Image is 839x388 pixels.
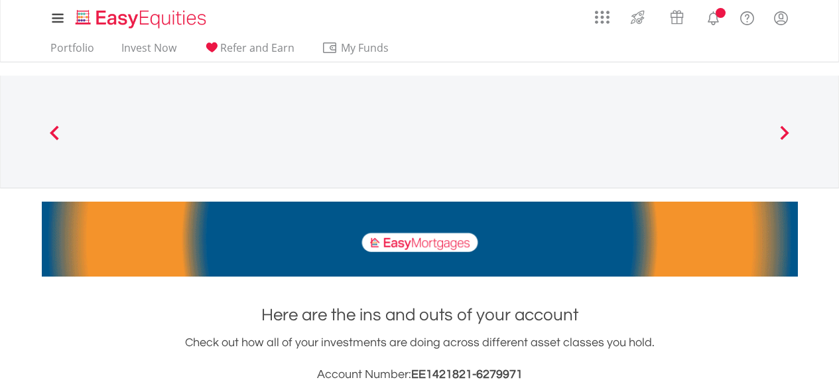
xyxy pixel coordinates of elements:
a: Portfolio [45,41,99,62]
img: grid-menu-icon.svg [595,10,610,25]
img: EasyMortage Promotion Banner [42,202,798,277]
span: EE1421821-6279971 [411,368,523,381]
img: vouchers-v2.svg [666,7,688,28]
a: Vouchers [657,3,696,28]
a: Refer and Earn [198,41,300,62]
div: Check out how all of your investments are doing across different asset classes you hold. [42,334,798,384]
span: My Funds [322,39,409,56]
a: FAQ's and Support [730,3,764,30]
img: EasyEquities_Logo.png [73,8,212,30]
span: Refer and Earn [220,40,294,55]
a: AppsGrid [586,3,618,25]
a: Home page [70,3,212,30]
h1: Here are the ins and outs of your account [42,303,798,327]
img: thrive-v2.svg [627,7,649,28]
a: Invest Now [116,41,182,62]
a: Notifications [696,3,730,30]
a: My Profile [764,3,798,32]
h3: Account Number: [42,365,798,384]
